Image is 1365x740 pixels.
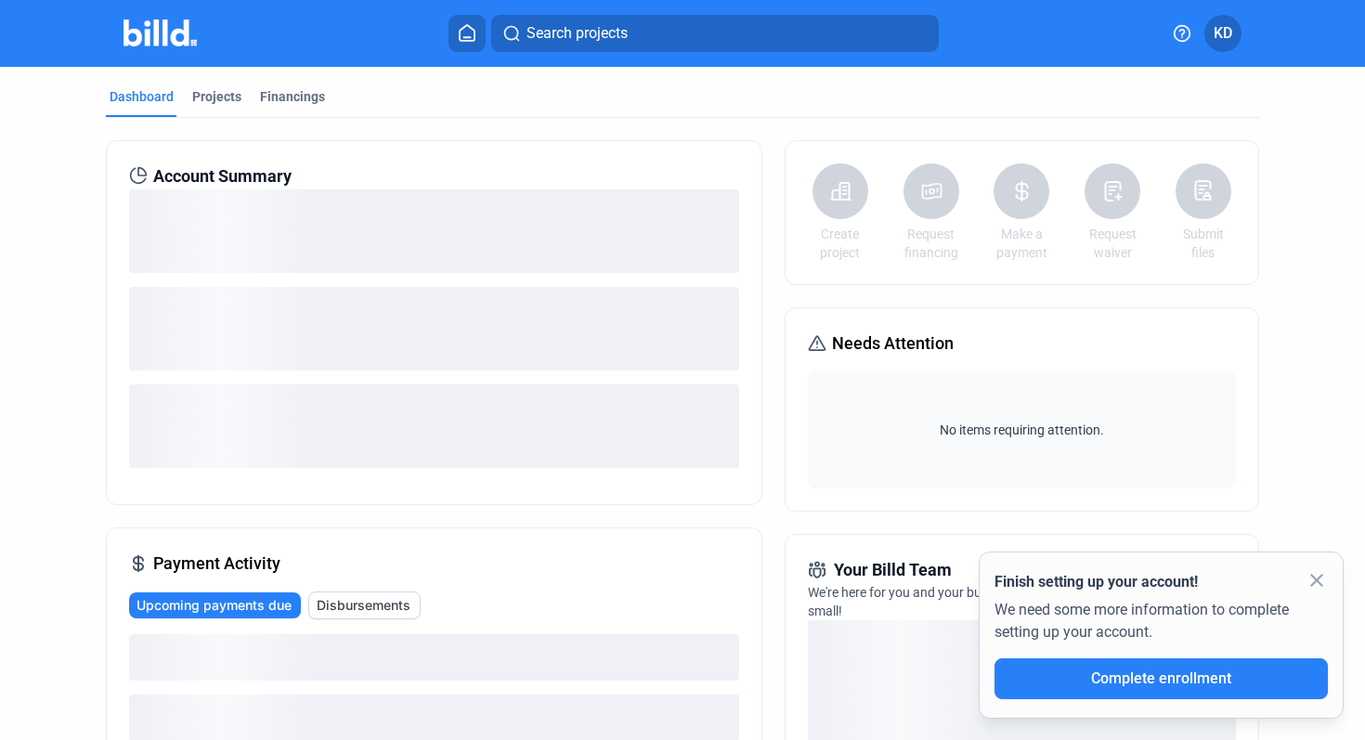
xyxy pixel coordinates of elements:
[1171,225,1236,262] a: Submit files
[129,592,301,618] button: Upcoming payments due
[136,596,292,615] span: Upcoming payments due
[526,22,628,45] span: Search projects
[491,15,939,52] button: Search projects
[994,658,1328,699] button: Complete enrollment
[153,551,280,577] span: Payment Activity
[834,557,952,583] span: Your Billd Team
[123,19,197,46] img: Billd Company Logo
[994,571,1328,593] div: Finish setting up your account!
[1080,225,1145,262] a: Request waiver
[110,87,174,106] div: Dashboard
[899,225,964,262] a: Request financing
[808,225,873,262] a: Create project
[129,189,739,273] div: loading
[153,163,292,189] span: Account Summary
[317,596,410,615] span: Disbursements
[808,585,1234,618] span: We're here for you and your business. Reach out anytime for needs big and small!
[815,421,1228,439] span: No items requiring attention.
[308,591,421,619] button: Disbursements
[994,593,1328,658] div: We need some more information to complete setting up your account.
[129,384,739,468] div: loading
[129,287,739,370] div: loading
[832,331,954,357] span: Needs Attention
[989,225,1054,262] a: Make a payment
[1214,22,1232,45] span: KD
[1204,15,1241,52] button: KD
[129,634,739,681] div: loading
[1306,569,1328,591] mat-icon: close
[1091,669,1231,687] span: Complete enrollment
[192,87,241,106] div: Projects
[260,87,325,106] div: Financings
